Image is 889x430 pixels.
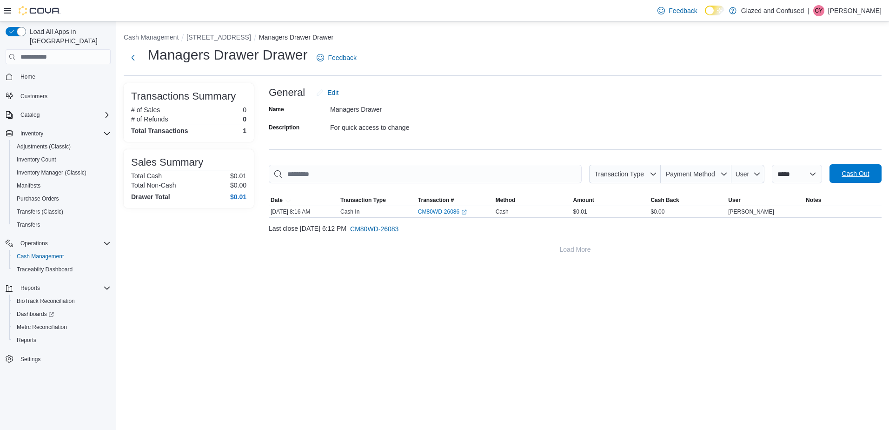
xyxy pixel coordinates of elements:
a: Cash Management [13,251,67,262]
nav: Complex example [6,66,111,390]
a: Home [17,71,39,82]
button: Inventory Count [9,153,114,166]
h4: $0.01 [230,193,246,201]
a: Dashboards [9,308,114,321]
span: Inventory Manager (Classic) [17,169,86,176]
button: Manifests [9,179,114,192]
button: [STREET_ADDRESS] [186,34,251,41]
span: CM80WD-26083 [350,224,398,234]
button: Reports [17,282,44,294]
span: Cash Management [13,251,111,262]
input: This is a search bar. As you type, the results lower in the page will automatically filter. [269,165,582,183]
span: Load All Apps in [GEOGRAPHIC_DATA] [26,27,111,46]
a: Inventory Count [13,154,60,165]
h1: Managers Drawer Drawer [148,46,307,64]
input: Dark Mode [705,6,724,15]
div: $0.00 [649,206,726,217]
button: Reports [2,282,114,295]
a: Feedback [313,48,360,67]
span: Inventory [17,128,111,139]
p: Cash In [340,208,359,215]
span: Date [271,196,283,204]
button: Operations [17,238,52,249]
button: Edit [312,83,342,102]
span: Manifests [13,180,111,191]
h3: Transactions Summary [131,91,236,102]
button: Transfers (Classic) [9,205,114,218]
button: Home [2,70,114,83]
span: Cash [496,208,509,215]
h4: Drawer Total [131,193,170,201]
button: User [726,195,804,206]
span: Transfers (Classic) [17,208,63,215]
button: Catalog [2,108,114,121]
button: Transaction Type [338,195,416,206]
p: Glazed and Confused [741,5,804,16]
button: Method [494,195,571,206]
span: Metrc Reconciliation [13,322,111,333]
h3: General [269,87,305,98]
button: Amount [571,195,649,206]
span: BioTrack Reconciliation [17,297,75,305]
h6: # of Sales [131,106,160,114]
span: Home [17,71,111,82]
button: Transaction Type [589,165,661,183]
span: Adjustments (Classic) [17,143,71,150]
span: Inventory Count [13,154,111,165]
span: Inventory Count [17,156,56,163]
span: Cash Out [842,169,869,178]
span: Transfers [17,221,40,228]
span: Reports [17,282,111,294]
span: Dashboards [17,310,54,318]
button: CM80WD-26083 [346,220,402,238]
span: Load More [560,245,591,254]
p: $0.01 [230,172,246,180]
span: User [736,170,750,178]
span: Transaction Type [340,196,386,204]
a: Settings [17,354,44,365]
span: Manifests [17,182,40,189]
span: Home [20,73,35,81]
span: Operations [20,240,48,247]
button: Load More [269,240,882,259]
button: Inventory Manager (Classic) [9,166,114,179]
label: Description [269,124,299,131]
svg: External link [461,209,467,215]
span: Cash Management [17,253,64,260]
span: Settings [20,356,40,363]
div: [DATE] 8:16 AM [269,206,338,217]
h3: Sales Summary [131,157,203,168]
p: | [808,5,809,16]
span: Feedback [328,53,356,62]
a: Traceabilty Dashboard [13,264,76,275]
span: Notes [806,196,821,204]
a: Dashboards [13,309,58,320]
a: Purchase Orders [13,193,63,204]
button: Adjustments (Classic) [9,140,114,153]
span: Settings [17,353,111,365]
button: Inventory [17,128,47,139]
p: 0 [243,115,246,123]
button: Payment Method [661,165,731,183]
div: For quick access to change [330,120,455,131]
button: Transfers [9,218,114,231]
span: [PERSON_NAME] [728,208,774,215]
p: $0.00 [230,181,246,189]
span: BioTrack Reconciliation [13,296,111,307]
span: Metrc Reconciliation [17,323,67,331]
span: Cash Back [650,196,679,204]
span: Reports [17,336,36,344]
button: BioTrack Reconciliation [9,295,114,308]
h6: Total Non-Cash [131,181,176,189]
a: CM80WD-26086External link [418,208,467,215]
span: Transaction # [418,196,454,204]
h4: 1 [243,127,246,134]
a: Transfers [13,219,44,230]
span: $0.01 [573,208,587,215]
span: Customers [17,90,111,101]
span: Transaction Type [594,170,644,178]
span: Dark Mode [705,15,705,16]
button: Transaction # [416,195,494,206]
nav: An example of EuiBreadcrumbs [124,33,882,44]
h6: Total Cash [131,172,162,180]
